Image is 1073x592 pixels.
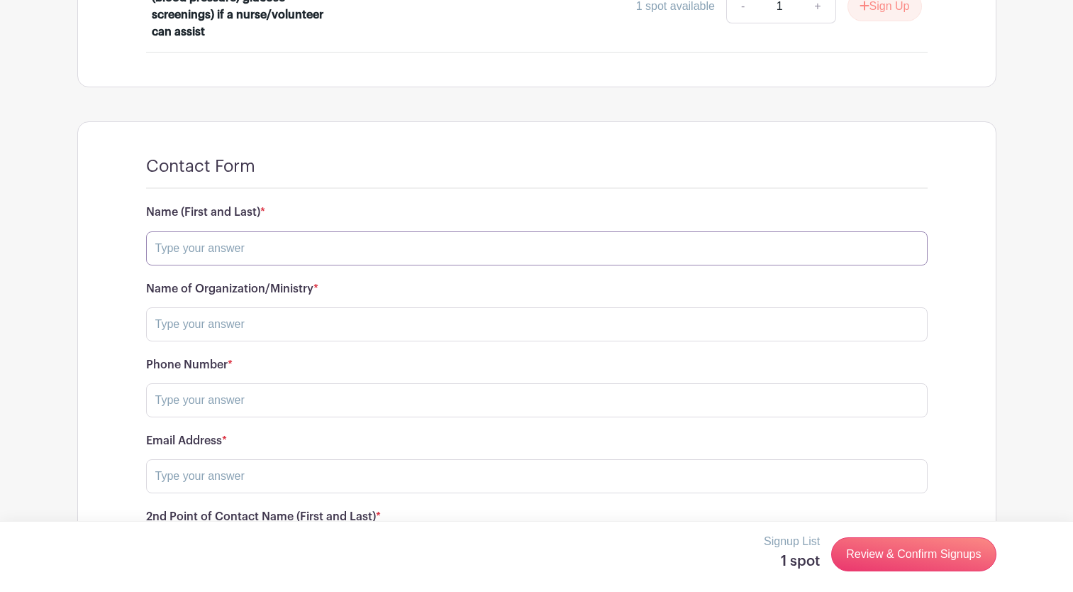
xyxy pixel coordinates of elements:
[764,553,820,570] h5: 1 spot
[146,231,928,265] input: Type your answer
[146,434,928,448] h6: Email Address
[146,459,928,493] input: Type your answer
[146,206,928,219] h6: Name (First and Last)
[146,307,928,341] input: Type your answer
[146,358,928,372] h6: Phone Number
[831,537,996,571] a: Review & Confirm Signups
[764,533,820,550] p: Signup List
[146,510,928,524] h6: 2nd Point of Contact Name (First and Last)
[146,156,255,177] h4: Contact Form
[146,283,928,296] h6: Name of Organization/Ministry
[146,383,928,417] input: Type your answer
